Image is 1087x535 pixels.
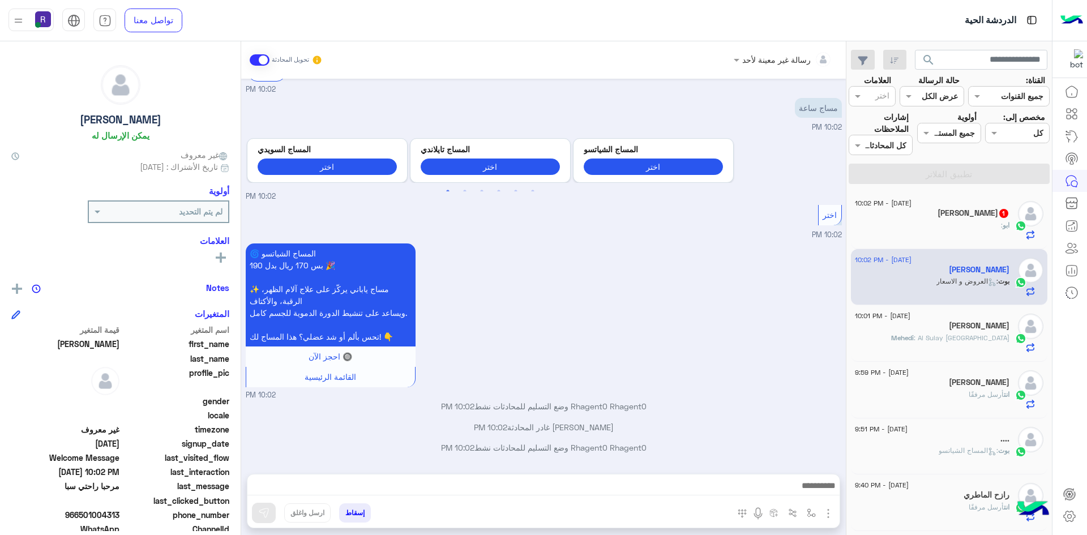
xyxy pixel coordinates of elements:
[765,503,784,522] button: create order
[11,338,119,350] span: ibrahim
[12,284,22,294] img: add
[1015,277,1026,288] img: WhatsApp
[246,400,842,412] p: Rhagent0 Rhagent0 وضع التسليم للمحادثات نشط
[998,446,1009,455] span: بوت
[957,111,977,123] label: أولوية
[181,149,229,161] span: غير معروف
[922,53,935,67] span: search
[855,311,910,321] span: [DATE] - 10:01 PM
[91,367,119,395] img: defaultAdmin.png
[855,480,909,490] span: [DATE] - 9:40 PM
[246,84,276,95] span: 10:02 PM
[122,509,230,521] span: phone_number
[11,236,229,246] h6: العلامات
[476,186,487,197] button: 3 of 3
[821,507,835,520] img: send attachment
[35,11,51,27] img: userImage
[122,523,230,535] span: ChannelId
[807,508,816,517] img: select flow
[1015,220,1026,232] img: WhatsApp
[246,243,416,346] p: 1/9/2025, 10:02 PM
[11,409,119,421] span: null
[258,507,269,519] img: send message
[936,277,998,285] span: : العروض و الاسعار
[891,333,914,342] span: Mehedi
[246,442,842,453] p: Rhagent0 Rhagent0 وضع التسليم للمحادثات نشط
[965,13,1016,28] p: الدردشة الحية
[1004,503,1009,511] span: انت
[1018,314,1043,339] img: defaultAdmin.png
[1018,427,1043,452] img: defaultAdmin.png
[969,390,1004,399] span: أرسل مرفقًا
[795,98,842,118] p: 1/9/2025, 10:02 PM
[769,508,778,517] img: create order
[32,284,41,293] img: notes
[1015,446,1026,457] img: WhatsApp
[969,503,1004,511] span: أرسل مرفقًا
[421,143,560,155] p: المساج تايلاندي
[849,164,1050,184] button: تطبيق الفلاتر
[11,466,119,478] span: 2025-09-01T19:02:10.51Z
[1026,74,1045,86] label: القناة:
[584,143,723,155] p: المساج الشياتسو
[474,422,507,432] span: 10:02 PM
[918,74,960,86] label: حالة الرسالة
[101,66,140,104] img: defaultAdmin.png
[1015,333,1026,344] img: WhatsApp
[99,14,112,27] img: tab
[949,378,1009,387] h5: أبو عبدالرحمن
[964,490,1009,500] h5: رازح الماطري
[11,452,119,464] span: Welcome Message
[93,8,116,32] a: tab
[122,466,230,478] span: last_interaction
[125,8,182,32] a: تواصل معنا
[1003,111,1045,123] label: مخصص إلى:
[855,255,911,265] span: [DATE] - 10:02 PM
[67,14,80,27] img: tab
[802,503,821,522] button: select flow
[949,321,1009,331] h5: Mehedi Hasan
[122,495,230,507] span: last_clicked_button
[122,452,230,464] span: last_visited_flow
[584,159,723,175] button: اختر
[122,367,230,393] span: profile_pic
[246,191,276,202] span: 10:02 PM
[421,159,560,175] button: اختر
[258,143,397,155] p: المساج السويدي
[206,283,229,293] h6: Notes
[122,338,230,350] span: first_name
[914,333,1009,342] span: Al Sulay Riyadh
[441,443,474,452] span: 10:02 PM
[122,395,230,407] span: gender
[11,480,119,492] span: مرحبا راحتي سبا
[195,309,229,319] h6: المتغيرات
[11,423,119,435] span: غير معروف
[272,55,309,65] small: تحويل المحادثة
[1063,49,1083,70] img: 322853014244696
[999,209,1008,218] span: 1
[11,438,119,450] span: 2025-09-01T19:02:10.515Z
[751,507,765,520] img: send voice note
[875,89,891,104] div: اختر
[1015,390,1026,401] img: WhatsApp
[11,509,119,521] span: 966501004313
[510,186,521,197] button: 5 of 3
[122,353,230,365] span: last_name
[849,111,909,135] label: إشارات الملاحظات
[1003,221,1009,229] span: ابو
[1018,258,1043,283] img: defaultAdmin.png
[1000,434,1009,444] h5: ....
[784,503,802,522] button: Trigger scenario
[855,198,911,208] span: [DATE] - 10:02 PM
[527,186,538,197] button: 6 of 3
[915,50,943,74] button: search
[246,421,842,433] p: [PERSON_NAME] غادر المحادثة
[1025,13,1039,27] img: tab
[441,401,474,411] span: 10:02 PM
[11,495,119,507] span: null
[493,186,504,197] button: 4 of 3
[140,161,218,173] span: تاريخ الأشتراك : [DATE]
[1004,390,1009,399] span: انت
[864,74,891,86] label: العلامات
[122,480,230,492] span: last_message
